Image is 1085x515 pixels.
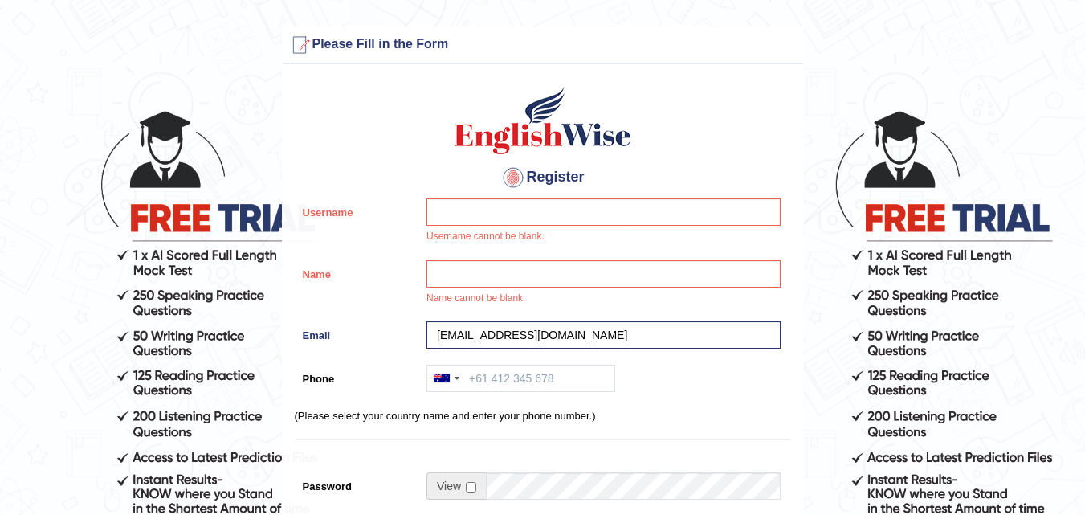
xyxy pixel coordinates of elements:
[466,482,476,493] input: Show/Hide Password
[295,260,419,282] label: Name
[295,408,791,423] p: (Please select your country name and enter your phone number.)
[295,365,419,386] label: Phone
[426,365,615,392] input: +61 412 345 678
[295,321,419,343] label: Email
[427,366,464,391] div: Australia: +61
[295,198,419,220] label: Username
[451,84,634,157] img: Logo of English Wise create a new account for intelligent practice with AI
[287,32,799,58] h3: Please Fill in the Form
[295,472,419,494] label: Password
[295,165,791,190] h4: Register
